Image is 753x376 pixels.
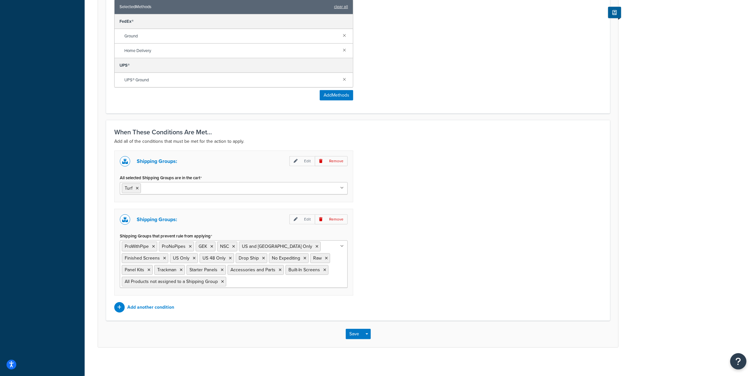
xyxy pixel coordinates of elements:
p: Edit [289,214,315,224]
span: Ground [124,32,338,41]
p: Shipping Groups: [137,157,177,166]
p: Shipping Groups: [137,215,177,224]
span: Panel Kits [125,266,144,273]
span: Selected Methods [119,2,331,11]
label: Shipping Groups that prevent rule from applying [120,234,212,239]
button: AddMethods [320,90,353,101]
span: US and [GEOGRAPHIC_DATA] Only [242,243,312,250]
span: GEK [199,243,207,250]
span: Starter Panels [189,266,217,273]
p: Add another condition [127,303,174,312]
span: US Only [173,255,189,262]
span: US 48 Only [202,255,226,262]
p: Add all of the conditions that must be met for the action to apply. [114,138,602,145]
p: Edit [289,156,315,166]
span: NSC [220,243,229,250]
button: Open Resource Center [730,353,746,369]
span: Drop Ship [239,255,259,262]
span: No Expediting [272,255,300,262]
p: Remove [315,156,348,166]
span: Home Delivery [124,46,338,55]
p: Remove [315,214,348,224]
span: UPS® Ground [124,75,338,85]
div: FedEx® [115,14,353,29]
h3: When These Conditions Are Met... [114,128,602,136]
span: All Products not assigned to a Shipping Group [125,278,218,285]
div: UPS® [115,58,353,73]
button: Save [346,329,363,339]
a: clear all [334,2,348,11]
span: Turf [125,185,132,192]
span: Finished Screens [125,255,160,262]
span: ProNoPipes [162,243,186,250]
span: Raw [313,255,322,262]
span: Trackman [157,266,176,273]
button: Show Help Docs [608,7,621,18]
span: ProWithPipe [125,243,149,250]
span: Accessories and Parts [230,266,275,273]
span: Built-In Screens [288,266,320,273]
label: All selected Shipping Groups are in the cart [120,175,202,181]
